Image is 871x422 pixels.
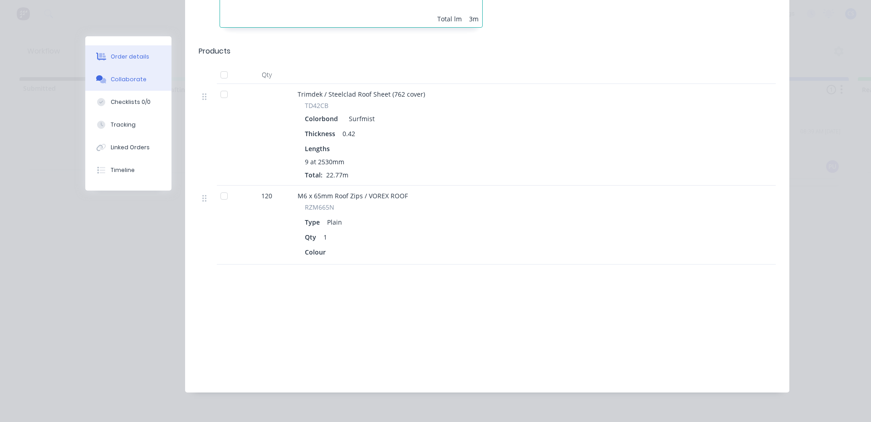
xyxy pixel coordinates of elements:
div: Order details [111,53,149,61]
div: 1 [320,231,331,244]
span: Trimdek / Steelclad Roof Sheet (762 cover) [298,90,425,98]
div: Products [199,46,230,57]
button: Order details [85,45,171,68]
span: 120 [261,191,272,201]
div: Timeline [111,166,135,174]
div: Colour [305,245,329,259]
div: Checklists 0/0 [111,98,151,106]
button: Collaborate [85,68,171,91]
button: Checklists 0/0 [85,91,171,113]
div: Colorbond [305,112,342,125]
button: Tracking [85,113,171,136]
div: Total lm [437,14,462,24]
button: Timeline [85,159,171,182]
span: RZM665N [305,202,334,212]
button: Linked Orders [85,136,171,159]
div: Collaborate [111,75,147,83]
div: Linked Orders [111,143,150,152]
div: Surfmist [345,112,375,125]
span: Total: [305,171,323,179]
div: 3m [469,14,479,24]
div: Qty [240,66,294,84]
div: Qty [305,231,320,244]
span: 22.77m [323,171,352,179]
span: M6 x 65mm Roof Zips / VOREX ROOF [298,191,408,200]
div: Thickness [305,127,339,140]
span: 9 at 2530mm [305,157,344,167]
div: Plain [323,216,346,229]
span: TD42CB [305,101,328,110]
div: Tracking [111,121,136,129]
div: 0.42 [339,127,359,140]
div: Type [305,216,323,229]
span: Lengths [305,144,330,153]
